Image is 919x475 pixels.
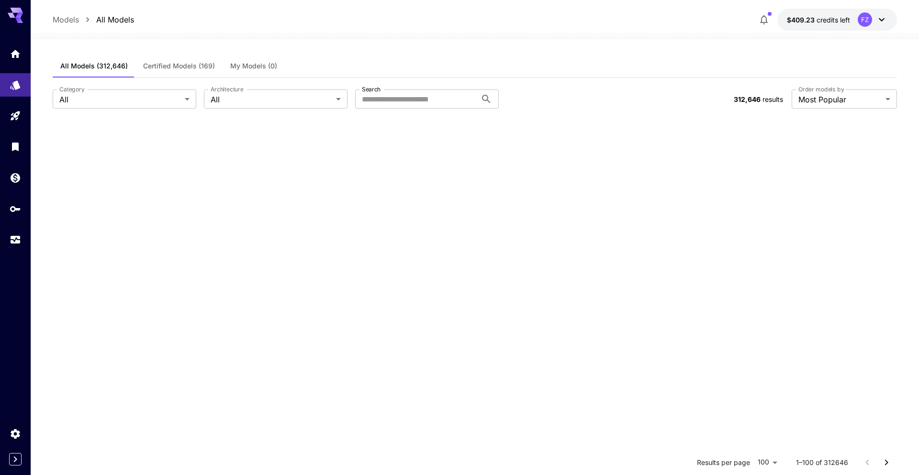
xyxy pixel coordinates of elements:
[10,234,21,246] div: Usage
[796,458,848,467] p: 1–100 of 312646
[762,95,783,103] span: results
[10,172,21,184] div: Wallet
[858,12,872,27] div: FZ
[10,203,21,215] div: API Keys
[53,14,79,25] a: Models
[734,95,761,103] span: 312,646
[787,15,850,25] div: $409.2268
[143,62,215,70] span: Certified Models (169)
[230,62,277,70] span: My Models (0)
[60,62,128,70] span: All Models (312,646)
[10,79,21,91] div: Models
[777,9,897,31] button: $409.2268FZ
[798,85,844,93] label: Order models by
[10,48,21,60] div: Home
[754,455,781,469] div: 100
[817,16,850,24] span: credits left
[10,110,21,122] div: Playground
[59,94,181,105] span: All
[96,14,134,25] a: All Models
[53,14,134,25] nav: breadcrumb
[59,85,85,93] label: Category
[9,453,22,465] button: Expand sidebar
[697,458,750,467] p: Results per page
[798,94,882,105] span: Most Popular
[10,428,21,440] div: Settings
[211,94,332,105] span: All
[787,16,817,24] span: $409.23
[10,141,21,153] div: Library
[211,85,243,93] label: Architecture
[362,85,381,93] label: Search
[877,453,896,472] button: Go to next page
